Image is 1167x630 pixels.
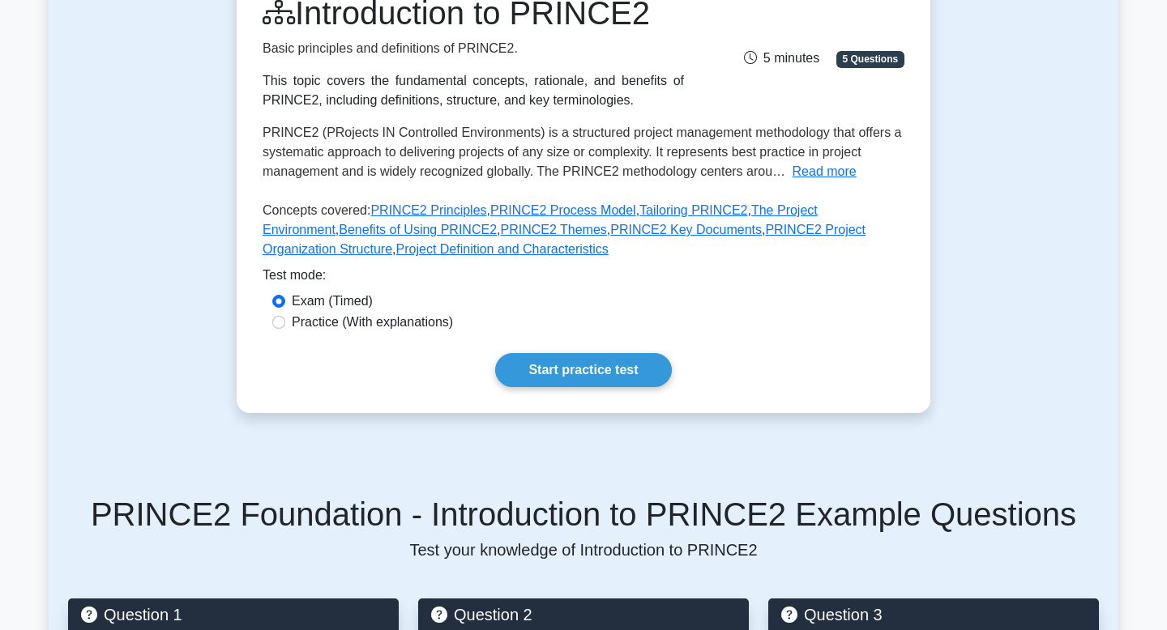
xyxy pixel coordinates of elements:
[263,266,904,292] div: Test mode:
[81,605,386,624] h5: Question 1
[263,126,902,178] span: PRINCE2 (PRojects IN Controlled Environments) is a structured project management methodology that...
[68,495,1099,534] h5: PRINCE2 Foundation - Introduction to PRINCE2 Example Questions
[263,71,684,110] div: This topic covers the fundamental concepts, rationale, and benefits of PRINCE2, including definit...
[500,223,606,236] a: PRINCE2 Themes
[263,201,904,266] p: Concepts covered: , , , , , , , ,
[744,51,819,65] span: 5 minutes
[431,605,736,624] h5: Question 2
[793,162,857,181] button: Read more
[339,223,497,236] a: Benefits of Using PRINCE2
[292,313,453,332] label: Practice (With explanations)
[263,39,684,58] p: Basic principles and definitions of PRINCE2.
[639,203,747,217] a: Tailoring PRINCE2
[781,605,1086,624] h5: Question 3
[370,203,486,217] a: PRINCE2 Principles
[490,203,636,217] a: PRINCE2 Process Model
[610,223,762,236] a: PRINCE2 Key Documents
[292,292,373,311] label: Exam (Timed)
[263,203,818,236] a: The Project Environment
[396,242,609,256] a: Project Definition and Characteristics
[836,51,904,67] span: 5 Questions
[495,353,671,387] a: Start practice test
[68,540,1099,560] p: Test your knowledge of Introduction to PRINCE2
